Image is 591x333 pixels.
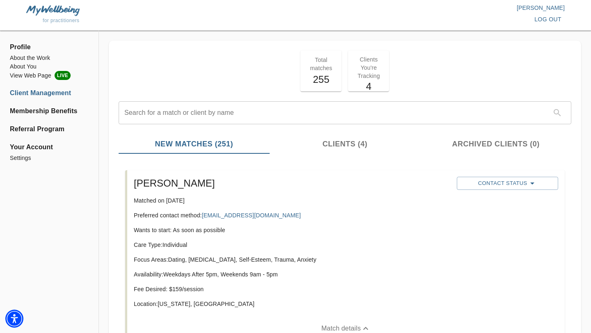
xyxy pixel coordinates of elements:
p: [PERSON_NAME] [295,4,565,12]
p: Total matches [305,56,337,72]
h5: 255 [305,73,337,86]
p: Preferred contact method: [134,211,450,219]
p: Care Type: Individual [134,241,450,249]
p: Location: [US_STATE], [GEOGRAPHIC_DATA] [134,300,450,308]
span: Your Account [10,142,89,152]
a: Referral Program [10,124,89,134]
span: New Matches (251) [124,139,265,150]
span: Contact Status [461,178,554,188]
span: for practitioners [43,18,80,23]
h5: [PERSON_NAME] [134,177,450,190]
p: Clients You're Tracking [353,55,384,80]
p: Fee Desired: $ 159 /session [134,285,450,293]
a: Settings [10,154,89,162]
p: Availability: Weekdays After 5pm, Weekends 9am - 5pm [134,270,450,278]
span: Archived Clients (0) [425,139,566,150]
a: Membership Benefits [10,106,89,116]
img: MyWellbeing [26,5,80,16]
span: LIVE [55,71,71,80]
h5: 4 [353,80,384,93]
button: Contact Status [457,177,558,190]
p: Matched on [DATE] [134,196,450,205]
div: Accessibility Menu [5,310,23,328]
li: View Web Page [10,71,89,80]
a: Client Management [10,88,89,98]
p: Focus Areas: Dating, [MEDICAL_DATA], Self-Esteem, Trauma, Anxiety [134,255,450,264]
a: About the Work [10,54,89,62]
a: About You [10,62,89,71]
button: log out [531,12,565,27]
span: Profile [10,42,89,52]
a: View Web PageLIVE [10,71,89,80]
span: Clients (4) [275,139,416,150]
p: Wants to start: As soon as possible [134,226,450,234]
a: [EMAIL_ADDRESS][DOMAIN_NAME] [202,212,301,219]
span: log out [534,14,561,25]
